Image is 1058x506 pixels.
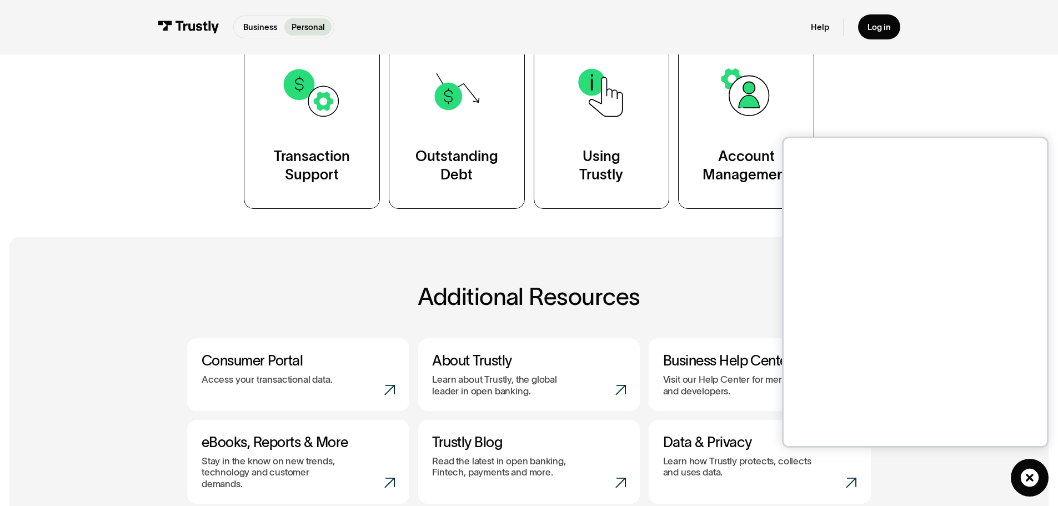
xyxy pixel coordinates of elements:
p: Read the latest in open banking, Fintech, payments and more. [432,455,582,478]
h3: Trustly Blog [432,434,626,451]
a: Log in [858,14,900,39]
a: OutstandingDebt [389,38,525,208]
a: Personal [284,18,332,36]
a: Data & PrivacyLearn how Trustly protects, collects and uses data. [649,420,870,504]
h3: eBooks, Reports & More [202,434,395,451]
p: Learn how Trustly protects, collects and uses data. [663,455,813,478]
div: Log in [868,22,891,32]
p: Stay in the know on new trends, technology and customer demands. [202,455,352,489]
a: Business [236,18,284,36]
p: Access your transactional data. [202,374,333,385]
h3: Data & Privacy [663,434,857,451]
p: Business [243,21,277,33]
div: Using Trustly [579,147,623,185]
h3: Consumer Portal [202,352,395,369]
h3: Business Help Center [663,352,857,369]
a: AccountManagement [678,38,814,208]
a: About TrustlyLearn about Trustly, the global leader in open banking. [418,338,640,411]
a: TransactionSupport [244,38,380,208]
div: Account Management [703,147,790,185]
p: Personal [292,21,325,33]
a: UsingTrustly [534,38,670,208]
div: Transaction Support [274,147,350,185]
a: Help [811,22,829,32]
p: Learn about Trustly, the global leader in open banking. [432,374,582,397]
img: Trustly Logo [158,21,219,33]
a: Business Help CenterVisit our Help Center for merchants and developers. [649,338,870,411]
a: Trustly BlogRead the latest in open banking, Fintech, payments and more. [418,420,640,504]
h3: About Trustly [432,352,626,369]
h2: Additional Resources [187,284,870,310]
p: Visit our Help Center for merchants and developers. [663,374,813,397]
a: eBooks, Reports & MoreStay in the know on new trends, technology and customer demands. [187,420,409,504]
div: Outstanding Debt [415,147,498,185]
a: Consumer PortalAccess your transactional data. [187,338,409,411]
